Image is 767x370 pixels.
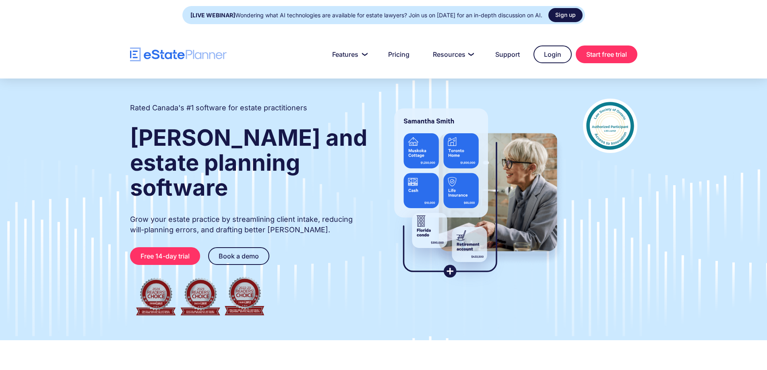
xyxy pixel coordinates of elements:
[130,103,307,113] h2: Rated Canada's #1 software for estate practitioners
[130,247,200,265] a: Free 14-day trial
[423,46,482,62] a: Resources
[130,48,227,62] a: home
[190,12,235,19] strong: [LIVE WEBINAR]
[385,99,567,288] img: estate planner showing wills to their clients, using eState Planner, a leading estate planning so...
[378,46,419,62] a: Pricing
[130,124,367,201] strong: [PERSON_NAME] and estate planning software
[130,214,368,235] p: Grow your estate practice by streamlining client intake, reducing will-planning errors, and draft...
[576,45,637,63] a: Start free trial
[533,45,572,63] a: Login
[190,10,542,21] div: Wondering what AI technologies are available for estate lawyers? Join us on [DATE] for an in-dept...
[486,46,529,62] a: Support
[208,247,269,265] a: Book a demo
[323,46,374,62] a: Features
[548,8,583,22] a: Sign up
